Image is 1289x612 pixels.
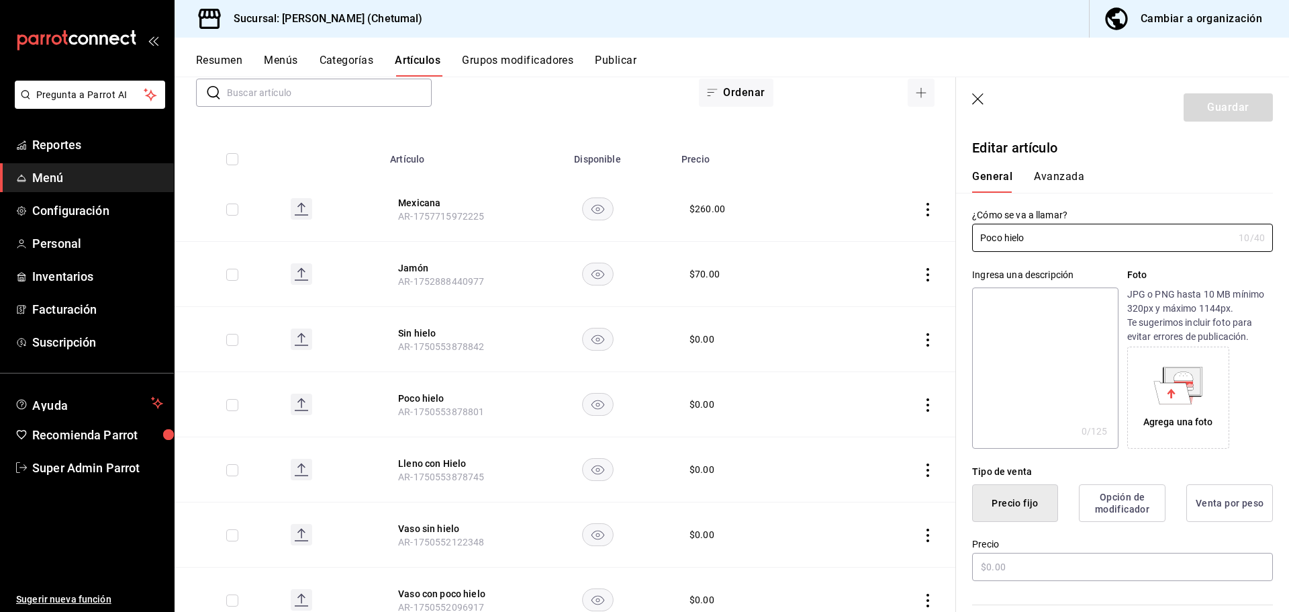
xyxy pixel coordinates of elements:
p: JPG o PNG hasta 10 MB mínimo 320px y máximo 1144px. Te sugerimos incluir foto para evitar errores... [1127,288,1273,344]
th: Disponible [522,134,673,177]
span: Suscripción [32,333,163,351]
button: actions [921,529,935,542]
span: AR-1750553878801 [398,406,484,417]
button: availability-product [582,523,614,546]
span: Configuración [32,202,163,220]
button: actions [921,398,935,412]
th: Artículo [382,134,522,177]
span: AR-1750553878842 [398,341,484,352]
button: Grupos modificadores [462,54,573,77]
button: edit-product-location [398,587,506,601]
button: availability-product [582,263,614,286]
button: Publicar [595,54,636,77]
button: edit-product-location [398,326,506,340]
span: AR-1752888440977 [398,276,484,287]
span: Menú [32,169,163,187]
button: actions [921,333,935,347]
button: edit-product-location [398,261,506,275]
button: Precio fijo [972,484,1058,522]
button: Menús [264,54,297,77]
button: actions [921,203,935,216]
div: $ 0.00 [689,463,714,476]
button: actions [921,268,935,281]
button: edit-product-location [398,196,506,210]
span: Pregunta a Parrot AI [36,88,144,102]
button: Opción de modificador [1079,484,1165,522]
div: $ 70.00 [689,267,720,281]
h3: Sucursal: [PERSON_NAME] (Chetumal) [223,11,422,27]
div: navigation tabs [196,54,1289,77]
button: Ordenar [699,79,773,107]
div: $ 0.00 [689,528,714,541]
button: availability-product [582,458,614,481]
p: Foto [1127,268,1273,282]
span: Super Admin Parrot [32,459,163,477]
span: Inventarios [32,267,163,286]
button: edit-product-location [398,457,506,470]
button: availability-product [582,198,614,220]
button: edit-product-location [398,522,506,535]
div: Ingresa una descripción [972,268,1118,282]
span: AR-1750553878745 [398,472,484,482]
div: $ 260.00 [689,202,725,216]
span: Personal [32,234,163,253]
div: 0 /125 [1082,425,1108,438]
button: open_drawer_menu [148,35,158,46]
span: Reportes [32,136,163,154]
a: Pregunta a Parrot AI [9,97,165,112]
span: Recomienda Parrot [32,426,163,444]
div: Cambiar a organización [1141,9,1262,28]
p: Editar artículo [972,138,1273,158]
button: actions [921,594,935,607]
span: Facturación [32,300,163,318]
div: $ 0.00 [689,593,714,607]
button: Venta por peso [1186,484,1273,522]
input: Buscar artículo [227,79,432,106]
button: General [972,170,1012,193]
div: 10 /40 [1239,231,1265,245]
button: availability-product [582,393,614,416]
button: availability-product [582,328,614,351]
label: Precio [972,539,1273,549]
th: Precio [673,134,834,177]
button: Avanzada [1034,170,1084,193]
span: AR-1750552122348 [398,537,484,548]
div: Tipo de venta [972,465,1273,479]
button: Artículos [395,54,440,77]
div: Agrega una foto [1143,415,1213,429]
span: AR-1757715972225 [398,211,484,222]
div: Agrega una foto [1131,350,1226,445]
button: Resumen [196,54,242,77]
span: Ayuda [32,395,146,411]
div: $ 0.00 [689,333,714,346]
input: $0.00 [972,553,1273,581]
label: ¿Cómo se va a llamar? [972,210,1273,220]
button: Pregunta a Parrot AI [15,81,165,109]
div: $ 0.00 [689,398,714,411]
button: actions [921,464,935,477]
button: Categorías [320,54,374,77]
button: availability-product [582,588,614,611]
span: Sugerir nueva función [16,593,163,607]
div: navigation tabs [972,170,1257,193]
button: edit-product-location [398,392,506,405]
